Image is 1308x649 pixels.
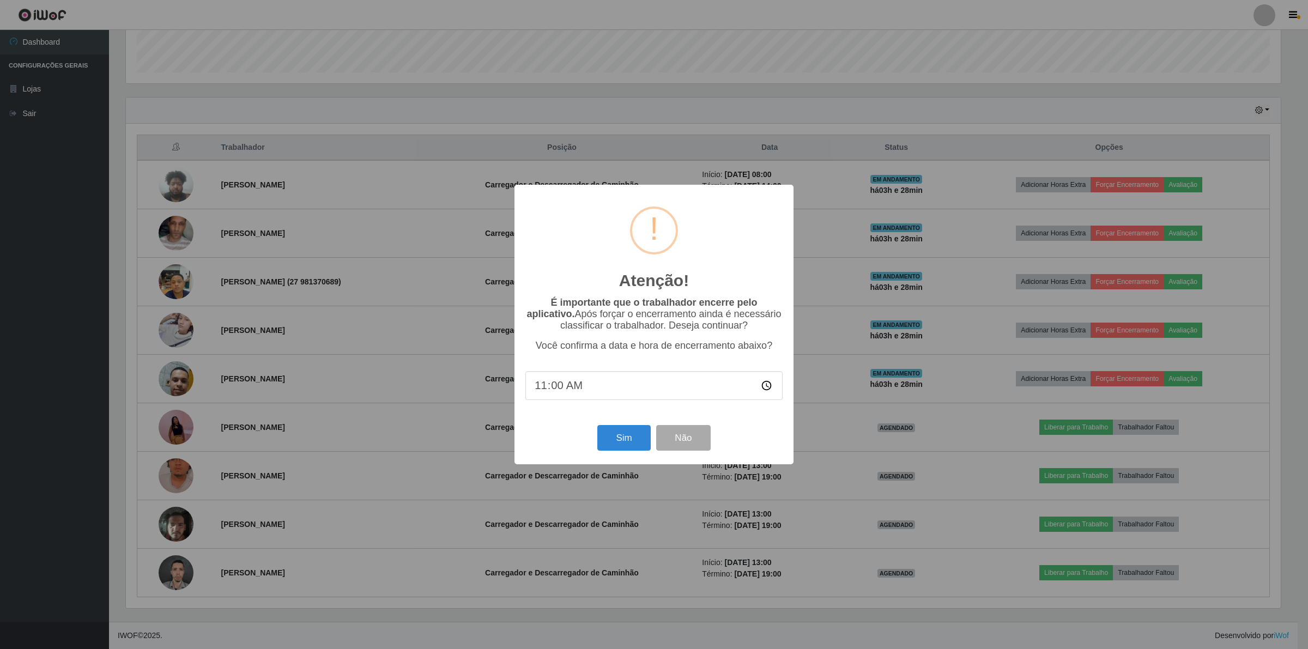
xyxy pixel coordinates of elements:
p: Você confirma a data e hora de encerramento abaixo? [525,340,783,351]
b: É importante que o trabalhador encerre pelo aplicativo. [526,297,757,319]
button: Não [656,425,710,451]
p: Após forçar o encerramento ainda é necessário classificar o trabalhador. Deseja continuar? [525,297,783,331]
button: Sim [597,425,650,451]
h2: Atenção! [619,271,689,290]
